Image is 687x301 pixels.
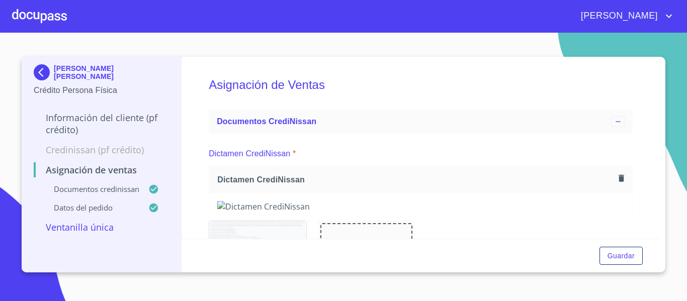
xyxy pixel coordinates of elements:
[34,84,169,96] p: Crédito Persona Física
[217,201,624,212] img: Dictamen CrediNissan
[209,64,633,106] h5: Asignación de Ventas
[54,64,169,80] p: [PERSON_NAME] [PERSON_NAME]
[34,184,148,194] p: Documentos CrediNissan
[573,8,663,24] span: [PERSON_NAME]
[573,8,675,24] button: account of current user
[599,247,643,265] button: Guardar
[209,148,290,160] p: Dictamen CrediNissan
[209,110,633,134] div: Documentos CrediNissan
[34,221,169,233] p: Ventanilla única
[217,174,615,185] span: Dictamen CrediNissan
[34,64,169,84] div: [PERSON_NAME] [PERSON_NAME]
[34,164,169,176] p: Asignación de Ventas
[217,117,316,126] span: Documentos CrediNissan
[34,203,148,213] p: Datos del pedido
[34,112,169,136] p: Información del cliente (PF crédito)
[34,144,169,156] p: Credinissan (PF crédito)
[608,250,635,262] span: Guardar
[34,64,54,80] img: Docupass spot blue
